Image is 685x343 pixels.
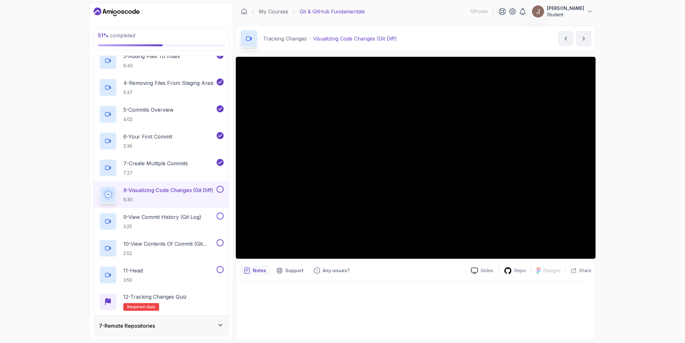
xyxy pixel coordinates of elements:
[123,133,172,140] p: 6 - Your First Commit
[285,267,304,274] p: Support
[579,267,591,274] p: Share
[532,5,593,18] button: user profile image[PERSON_NAME]Student
[499,267,531,275] a: Repo
[123,160,188,167] p: 7 - Create Multiple Commits
[532,5,544,18] img: user profile image
[123,197,213,203] p: 6:30
[123,143,172,149] p: 3:36
[241,8,247,15] a: Dashboard
[99,266,224,284] button: 11-Head3:50
[310,265,353,276] button: Feedback button
[123,186,213,194] p: 8 - Visualizing Code Changes (Git Diff)
[273,265,307,276] button: Support button
[123,170,188,176] p: 7:27
[99,132,224,150] button: 6-Your First Commit3:36
[323,267,350,274] p: Any issues?
[547,5,584,11] p: [PERSON_NAME]
[123,267,143,274] p: 11 - Head
[514,267,526,274] p: Repo
[466,267,498,274] a: Slides
[236,57,596,259] iframe: 8 - Visualizing Code Changes (git diff)
[123,240,215,248] p: 10 - View Contents Of Commti (Git Show)
[99,159,224,177] button: 7-Create Multiple Commits7:27
[263,35,307,42] p: Tracking Changes
[99,239,224,257] button: 10-View Contents Of Commti (Git Show)2:52
[253,267,266,274] p: Notes
[481,267,493,274] p: Slides
[123,223,201,230] p: 3:25
[123,52,180,60] p: 3 - Adding Files To Index
[98,32,109,39] span: 51 %
[99,105,224,123] button: 5-Commits Overview4:02
[123,106,173,114] p: 5 - Commits Overview
[99,52,224,70] button: 3-Adding Files To Index6:43
[259,8,288,15] a: My Courses
[576,31,591,46] button: next content
[123,293,187,301] p: 12 - Tracking Changes Quiz
[123,116,173,123] p: 4:02
[300,8,365,15] p: Git & GitHub Fundamentals
[547,11,584,18] p: Student
[147,304,155,309] span: quiz
[99,78,224,96] button: 4-Removing Files From Staging Area5:37
[98,32,135,39] span: completed
[99,293,224,311] button: 12-Tracking Changes QuizRequired-quiz
[123,63,180,69] p: 6:43
[313,35,397,42] p: Visualizing Code Changes (Git Diff)
[123,277,143,283] p: 3:50
[94,7,140,17] a: Dashboard
[99,322,155,330] h3: 7 - Remote Repositories
[471,8,488,15] p: 10 Points
[543,267,560,274] p: Designs
[123,213,201,221] p: 9 - View Commit History (Git Log)
[99,213,224,230] button: 9-View Commit History (Git Log)3:25
[558,31,573,46] button: previous content
[240,265,270,276] button: notes button
[123,79,213,87] p: 4 - Removing Files From Staging Area
[99,186,224,204] button: 8-Visualizing Code Changes (Git Diff)6:30
[94,316,229,336] button: 7-Remote Repositories
[566,267,591,274] button: Share
[123,250,215,257] p: 2:52
[123,89,213,96] p: 5:37
[127,304,147,309] span: Required-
